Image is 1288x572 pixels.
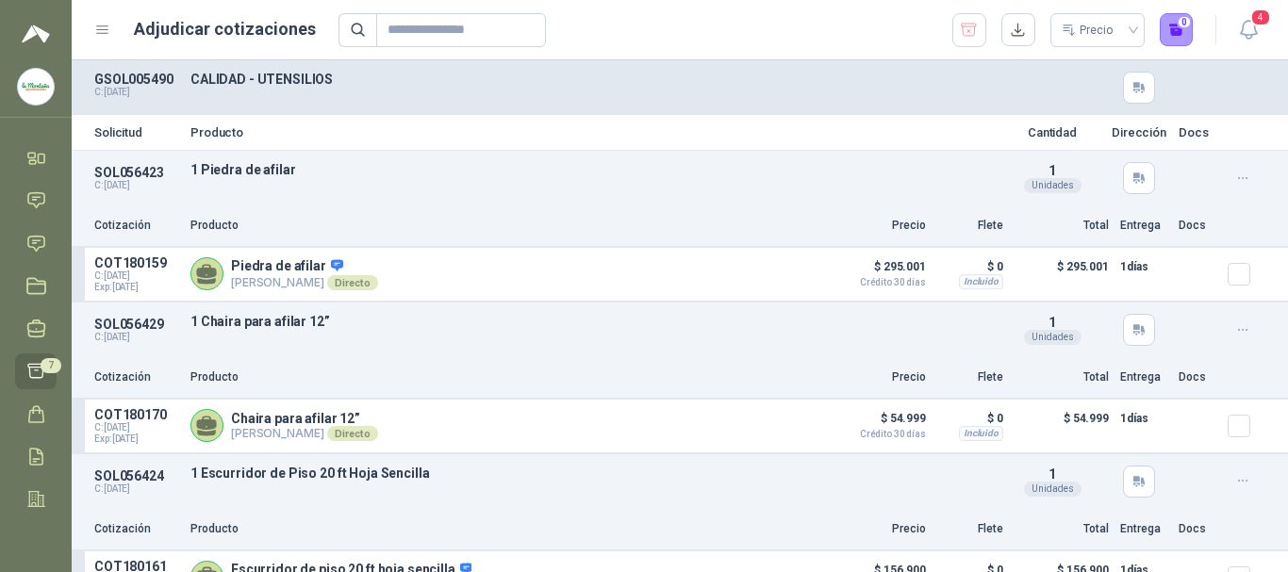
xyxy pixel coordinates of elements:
[1015,255,1109,293] p: $ 295.001
[832,430,926,439] span: Crédito 30 días
[94,422,179,433] span: C: [DATE]
[937,368,1003,386] p: Flete
[94,87,179,98] p: C: [DATE]
[231,426,378,441] p: [PERSON_NAME]
[1120,407,1167,430] p: 1 días
[190,466,994,481] p: 1 Escurridor de Piso 20 ft Hoja Sencilla
[1120,217,1167,235] p: Entrega
[190,162,994,177] p: 1 Piedra de afilar
[94,520,179,538] p: Cotización
[1160,13,1194,47] button: 0
[1024,482,1082,497] div: Unidades
[1049,466,1056,482] span: 1
[94,165,179,180] p: SOL056423
[18,69,54,105] img: Company Logo
[190,217,820,235] p: Producto
[190,520,820,538] p: Producto
[190,314,994,329] p: 1 Chaira para afilar 12”
[1231,13,1265,47] button: 4
[94,72,179,87] p: GSOL005490
[94,332,179,343] p: C: [DATE]
[94,255,179,270] p: COT180159
[937,520,1003,538] p: Flete
[832,278,926,287] span: Crédito 30 días
[1049,163,1056,178] span: 1
[1120,255,1167,278] p: 1 días
[1015,520,1109,538] p: Total
[937,217,1003,235] p: Flete
[22,23,50,45] img: Logo peakr
[134,16,316,42] h1: Adjudicar cotizaciones
[1049,315,1056,330] span: 1
[94,368,179,386] p: Cotización
[832,520,926,538] p: Precio
[94,180,179,191] p: C: [DATE]
[1179,217,1216,235] p: Docs
[94,407,179,422] p: COT180170
[937,255,1003,278] p: $ 0
[231,258,378,275] p: Piedra de afilar
[832,368,926,386] p: Precio
[94,317,179,332] p: SOL056429
[1024,178,1082,193] div: Unidades
[94,126,179,139] p: Solicitud
[190,72,994,87] p: CALIDAD - UTENSILIOS
[231,275,378,290] p: [PERSON_NAME]
[1024,330,1082,345] div: Unidades
[959,426,1003,441] div: Incluido
[1120,368,1167,386] p: Entrega
[1062,16,1116,44] div: Precio
[15,353,57,388] a: 7
[327,275,377,290] div: Directo
[832,255,926,287] p: $ 295.001
[94,483,179,495] p: C: [DATE]
[41,358,61,373] span: 7
[959,274,1003,289] div: Incluido
[1179,126,1216,139] p: Docs
[1111,126,1167,139] p: Dirección
[94,468,179,483] p: SOL056424
[832,217,926,235] p: Precio
[937,407,1003,430] p: $ 0
[1179,520,1216,538] p: Docs
[1015,368,1109,386] p: Total
[1015,407,1109,445] p: $ 54.999
[832,407,926,439] p: $ 54.999
[327,426,377,441] div: Directo
[190,368,820,386] p: Producto
[94,217,179,235] p: Cotización
[94,282,179,293] span: Exp: [DATE]
[1179,368,1216,386] p: Docs
[1005,126,1099,139] p: Cantidad
[94,433,179,445] span: Exp: [DATE]
[1120,520,1167,538] p: Entrega
[94,270,179,282] span: C: [DATE]
[1250,8,1271,26] span: 4
[190,126,994,139] p: Producto
[1015,217,1109,235] p: Total
[231,411,378,426] p: Chaira para afilar 12”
